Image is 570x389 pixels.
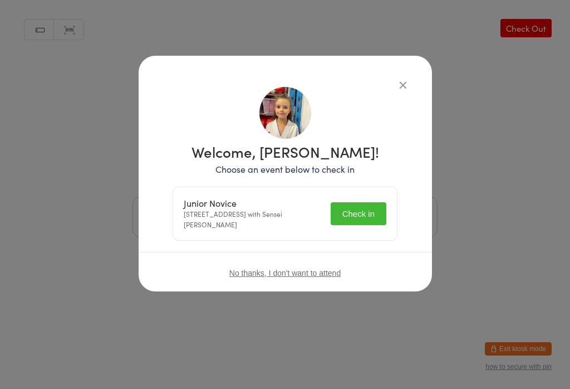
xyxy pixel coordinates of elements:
img: image1733467162.png [259,87,311,139]
h1: Welcome, [PERSON_NAME]! [173,144,397,159]
div: [STREET_ADDRESS] with Sensei [PERSON_NAME] [184,198,324,230]
p: Choose an event below to check in [173,163,397,176]
button: No thanks, I don't want to attend [229,269,341,278]
div: Junior Novice [184,198,324,208]
button: Check in [331,202,386,225]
